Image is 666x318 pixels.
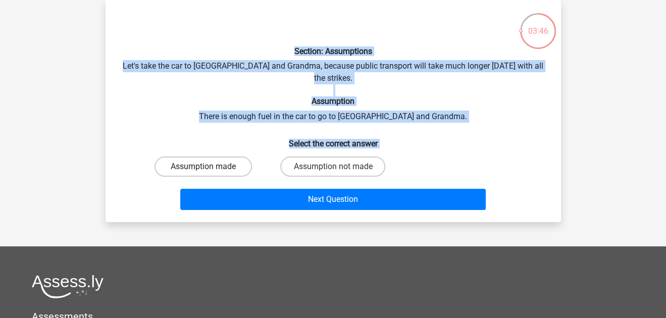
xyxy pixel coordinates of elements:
[110,8,557,214] div: Let's take the car to [GEOGRAPHIC_DATA] and Grandma, because public transport will take much long...
[180,189,486,210] button: Next Question
[280,156,385,177] label: Assumption not made
[122,96,545,106] h6: Assumption
[122,131,545,148] h6: Select the correct answer
[155,156,252,177] label: Assumption made
[519,12,557,37] div: 03:46
[32,275,104,298] img: Assessly logo
[122,46,545,56] h6: Section: Assumptions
